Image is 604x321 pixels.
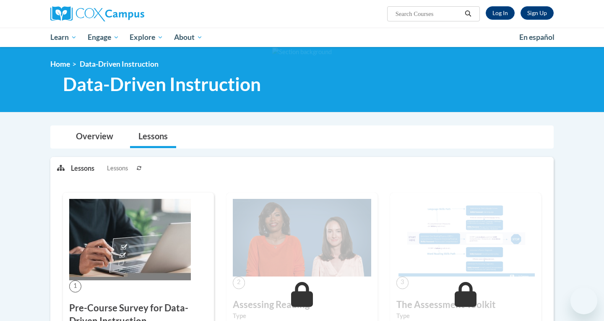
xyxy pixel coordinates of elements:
[396,298,535,311] h3: The Assessment Toolkit
[50,6,210,21] a: Cox Campus
[88,32,119,42] span: Engage
[130,32,163,42] span: Explore
[233,199,371,277] img: Course Image
[45,28,82,47] a: Learn
[519,33,555,42] span: En español
[233,311,371,321] label: Type
[174,32,203,42] span: About
[50,32,77,42] span: Learn
[124,28,169,47] a: Explore
[396,277,409,289] span: 3
[233,277,245,289] span: 2
[50,6,144,21] img: Cox Campus
[82,28,125,47] a: Engage
[80,60,159,68] span: Data-Driven Instruction
[462,9,474,19] button: Search
[68,126,122,148] a: Overview
[63,73,261,95] span: Data-Driven Instruction
[233,298,371,311] h3: Assessing Reading
[396,199,535,277] img: Course Image
[69,199,191,280] img: Course Image
[50,60,70,68] a: Home
[514,29,560,46] a: En español
[272,47,332,57] img: Section background
[38,28,566,47] div: Main menu
[396,311,535,321] label: Type
[486,6,515,20] a: Log In
[169,28,208,47] a: About
[521,6,554,20] a: Register
[69,280,81,292] span: 1
[71,164,94,173] p: Lessons
[107,164,128,173] span: Lessons
[130,126,176,148] a: Lessons
[395,9,462,19] input: Search Courses
[570,287,597,314] iframe: Button to launch messaging window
